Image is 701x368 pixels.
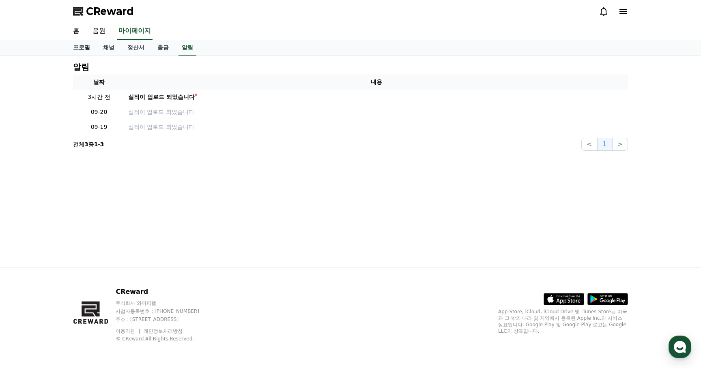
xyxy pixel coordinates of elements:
[116,328,141,334] a: 이용약관
[76,93,122,101] p: 3시간 전
[128,123,625,131] a: 실적이 업로드 되었습니다
[86,23,112,40] a: 음원
[128,93,195,101] div: 실적이 업로드 되었습니다
[54,257,105,277] a: 대화
[67,40,97,56] a: 프로필
[73,140,104,148] p: 전체 중 -
[116,316,215,323] p: 주소 : [STREET_ADDRESS]
[128,93,625,101] a: 실적이 업로드 되었습니다
[121,40,151,56] a: 정산서
[26,269,30,276] span: 홈
[151,40,175,56] a: 출금
[74,270,84,276] span: 대화
[94,141,98,148] strong: 1
[73,5,134,18] a: CReward
[117,23,153,40] a: 마이페이지
[144,328,183,334] a: 개인정보처리방침
[116,308,215,315] p: 사업자등록번호 : [PHONE_NUMBER]
[86,5,134,18] span: CReward
[125,75,628,90] th: 내용
[73,62,89,71] h4: 알림
[581,138,597,151] button: <
[73,75,125,90] th: 날짜
[67,23,86,40] a: 홈
[178,40,196,56] a: 알림
[597,138,612,151] button: 1
[84,141,88,148] strong: 3
[125,269,135,276] span: 설정
[612,138,628,151] button: >
[128,108,625,116] a: 실적이 업로드 되었습니다
[2,257,54,277] a: 홈
[97,40,121,56] a: 채널
[116,336,215,342] p: © CReward All Rights Reserved.
[105,257,156,277] a: 설정
[116,300,215,306] p: 주식회사 와이피랩
[76,123,122,131] p: 09-19
[116,287,215,297] p: CReward
[498,308,628,334] p: App Store, iCloud, iCloud Drive 및 iTunes Store는 미국과 그 밖의 나라 및 지역에서 등록된 Apple Inc.의 서비스 상표입니다. Goo...
[100,141,104,148] strong: 3
[76,108,122,116] p: 09-20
